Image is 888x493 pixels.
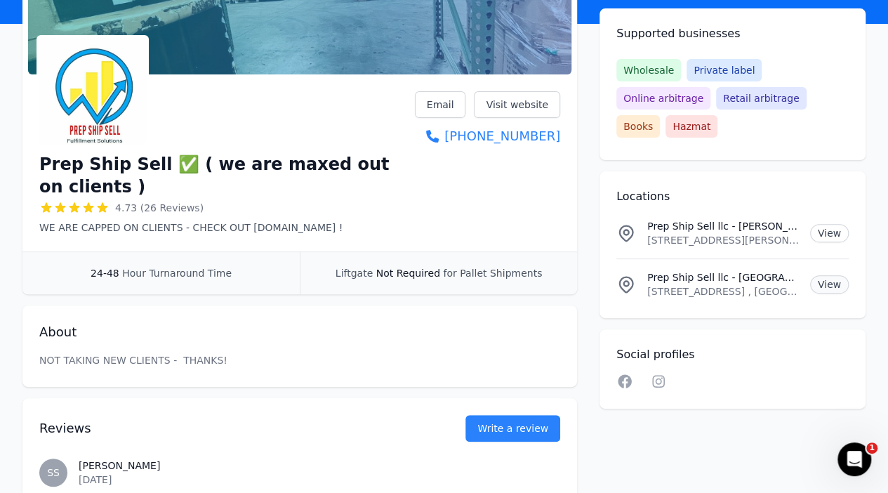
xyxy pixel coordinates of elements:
span: Books [616,115,660,138]
span: Private label [687,59,762,81]
h1: Prep Ship Sell ✅ ( we are maxed out on clients ) [39,153,415,198]
h2: Reviews [39,419,420,438]
span: SS [47,468,60,478]
p: Prep Ship Sell llc - [GEOGRAPHIC_DATA] [647,270,799,284]
a: [PHONE_NUMBER] [415,126,560,146]
p: Prep Ship Sell llc - [PERSON_NAME] [647,219,799,233]
span: for Pallet Shipments [443,268,542,279]
span: Hazmat [665,115,717,138]
span: Retail arbitrage [716,87,806,110]
h2: Social profiles [616,346,849,363]
span: Liftgate [336,268,373,279]
h2: Locations [616,188,849,205]
p: [STREET_ADDRESS] , [GEOGRAPHIC_DATA] , [GEOGRAPHIC_DATA], 29307, [GEOGRAPHIC_DATA] [647,284,799,298]
span: Wholesale [616,59,681,81]
span: 4.73 (26 Reviews) [115,201,204,215]
span: 1 [866,442,877,454]
p: [STREET_ADDRESS][PERSON_NAME][PERSON_NAME] [647,233,799,247]
span: 24-48 [91,268,119,279]
p: NOT TAKING NEW CLIENTS - THANKS! [39,353,560,367]
iframe: Intercom live chat [837,442,871,476]
h3: [PERSON_NAME] [79,459,560,473]
a: Email [415,91,466,118]
time: [DATE] [79,474,112,485]
a: View [810,224,849,242]
p: WE ARE CAPPED ON CLIENTS - CHECK OUT [DOMAIN_NAME] ! [39,221,415,235]
span: Online arbitrage [616,87,710,110]
h2: About [39,322,560,342]
img: Prep Ship Sell ✅ ( we are maxed out on clients ) [39,38,146,145]
span: Hour Turnaround Time [122,268,232,279]
h2: Supported businesses [616,25,849,42]
a: View [810,275,849,294]
span: Not Required [376,268,440,279]
a: Visit website [474,91,560,118]
a: Write a review [465,415,560,442]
